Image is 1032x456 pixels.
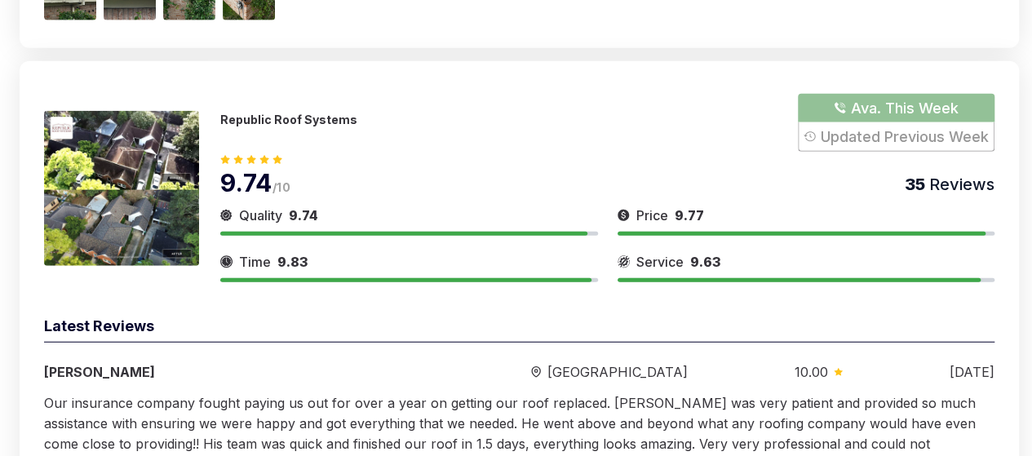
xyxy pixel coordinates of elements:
img: slider icon [618,252,630,272]
p: Republic Roof Systems [220,113,357,126]
span: 9.77 [675,207,704,224]
span: Quality [239,206,282,225]
div: Latest Reviews [44,315,994,343]
span: Price [636,206,668,225]
img: slider icon [220,252,233,272]
img: 175466267576236.jpeg [44,111,199,266]
span: 9.74 [289,207,318,224]
img: slider icon [618,206,630,225]
span: 9.83 [277,254,308,270]
span: 9.74 [220,168,272,197]
span: Time [239,252,271,272]
span: Service [636,252,684,272]
span: 9.63 [690,254,720,270]
img: slider icon [531,366,541,379]
img: slider icon [220,206,233,225]
span: /10 [272,180,290,194]
span: [GEOGRAPHIC_DATA] [547,362,688,382]
div: [PERSON_NAME] [44,362,424,382]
